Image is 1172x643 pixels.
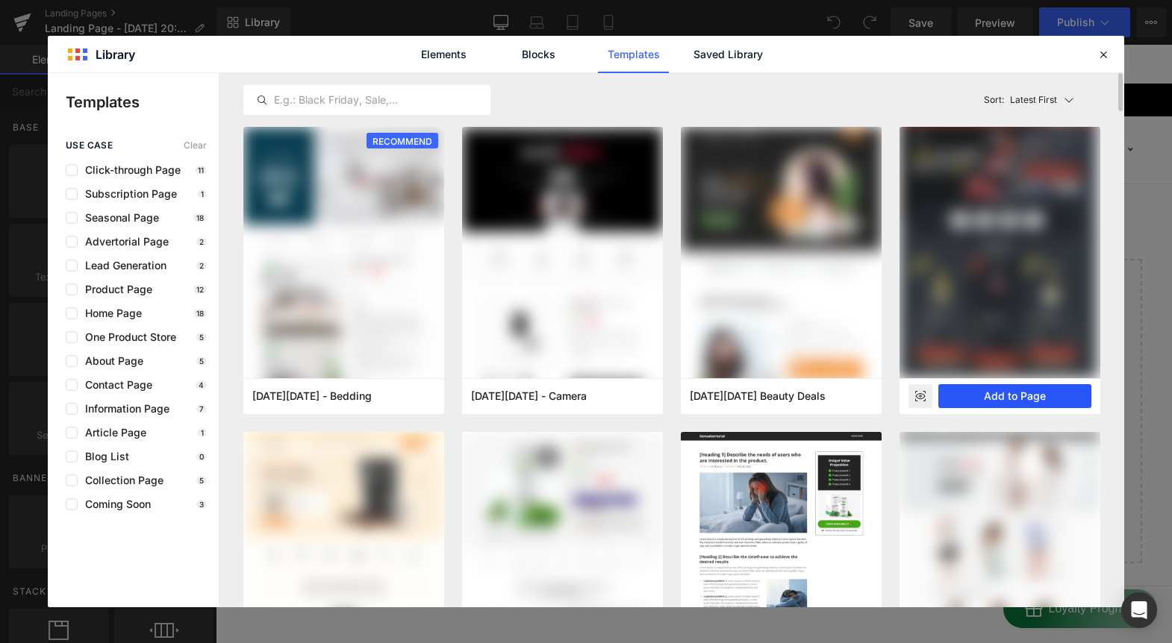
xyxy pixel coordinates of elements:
[78,355,143,367] span: About Page
[337,98,404,112] a: OA WORLDOA WORLD
[646,597,908,616] h2: FOLLOW US
[78,307,142,319] span: Home Page
[193,285,207,294] p: 12
[193,309,207,318] p: 18
[900,109,1100,378] img: 415fe324-69a9-4270-94dc-8478512c9daa.png
[54,473,903,483] p: or Drag & Drop elements from left sidebar
[66,91,219,113] p: Templates
[37,85,175,126] img: OliveAnkara
[78,164,181,176] span: Click-through Page
[883,99,906,111] span: SGD
[193,213,207,222] p: 18
[244,91,490,109] input: E.g.: Black Friday, Sale,...
[204,98,240,112] a: HOMEHOME
[196,500,207,509] p: 3
[78,188,177,200] span: Subscription Page
[196,237,207,246] p: 2
[1121,592,1157,628] div: Open Intercom Messenger
[49,597,181,616] h2: INFO
[364,597,465,616] h2: CUSTOMER CARE
[341,49,616,60] a: Free shipping in [GEOGRAPHIC_DATA] for orders above S$50
[196,476,207,485] p: 5
[503,36,574,73] a: Blocks
[78,427,146,439] span: Article Page
[78,260,166,272] span: Lead Generation
[408,36,479,73] a: Elements
[54,249,903,267] p: Start building your page
[908,384,932,408] div: Preview
[196,261,207,270] p: 2
[196,357,207,366] p: 5
[822,97,836,114] a: Open cart
[78,212,159,224] span: Seasonal Page
[984,95,1004,105] span: Sort:
[78,474,163,486] span: Collection Page
[196,404,207,413] p: 7
[78,403,169,415] span: Information Page
[252,389,372,403] span: Cyber Monday - Bedding
[78,498,151,510] span: Coming Soon
[66,140,113,151] span: use case
[1010,93,1057,107] p: Latest First
[833,556,920,571] span: Loyalty Program
[978,85,1101,115] button: Latest FirstSort:Latest First
[196,380,207,389] p: 4
[196,333,207,342] p: 5
[598,36,669,73] a: Templates
[78,283,152,295] span: Product Page
[788,98,803,113] a: Search
[184,140,207,151] span: Clear
[681,127,882,396] img: bb39deda-7990-40f7-8e83-51ac06fbe917.png
[471,389,587,403] span: Black Friday - Camera
[198,189,207,198] p: 1
[788,545,942,583] button: BON-Loyalty-btn
[78,236,169,248] span: Advertorial Page
[411,431,546,461] a: Explore Template
[196,452,207,461] p: 0
[195,166,207,175] p: 11
[272,98,305,112] a: SHOPSHOP
[367,133,438,150] span: RECOMMEND
[690,389,826,403] span: Black Friday Beauty Deals
[938,384,1091,408] button: Add to Page
[78,379,152,391] span: Contact Page
[204,96,404,115] nav: Main navigation
[78,331,176,343] span: One Product Store
[693,36,764,73] a: Saved Library
[78,451,129,462] span: Blog List
[198,428,207,437] p: 1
